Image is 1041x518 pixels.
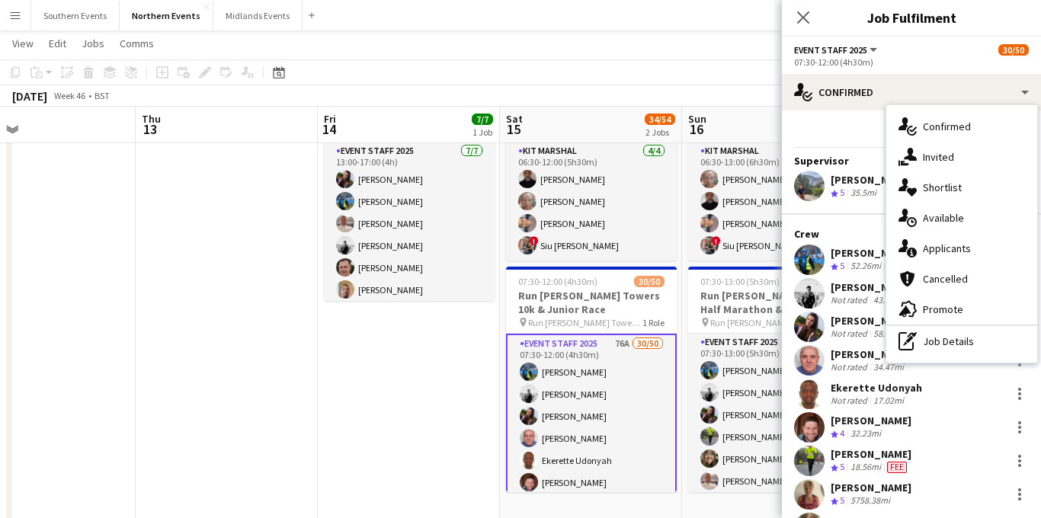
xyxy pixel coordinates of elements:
div: 5758.38mi [847,494,893,507]
span: 5 [840,461,844,472]
span: 5 [840,260,844,271]
div: Not rated [831,328,870,340]
span: Week 46 [50,90,88,101]
div: Job Details [886,326,1037,357]
button: Southern Events [31,1,120,30]
a: Comms [114,34,160,53]
div: 18.56mi [847,461,884,474]
h3: Run [PERSON_NAME] Towers Half Marathon & 5k [688,289,859,316]
a: Jobs [75,34,111,53]
span: ! [712,236,721,245]
span: 7/7 [472,114,493,125]
div: [PERSON_NAME] [831,246,911,260]
app-job-card: 13:00-17:00 (4h)7/7Run [PERSON_NAME][GEOGRAPHIC_DATA] SET UP Run [PERSON_NAME][GEOGRAPHIC_DATA] S... [324,75,495,301]
div: [DATE] [12,88,47,104]
div: Crew has different fees then in role [884,260,910,273]
button: Midlands Events [213,1,303,30]
div: [PERSON_NAME] [831,414,911,427]
span: 30/50 [998,44,1029,56]
span: 4 [840,427,844,439]
span: Fee [887,462,907,473]
button: Event Staff 2025 [794,44,879,56]
app-card-role: Kit Marshal4/406:30-12:00 (5h30m)[PERSON_NAME][PERSON_NAME][PERSON_NAME]!Siu [PERSON_NAME] [506,142,677,261]
span: Run [PERSON_NAME] Towers 10k & Junior Race [528,317,642,328]
div: [PERSON_NAME] [831,347,911,361]
div: Confirmed [782,74,1041,110]
div: Crew [782,227,1041,241]
app-job-card: 07:30-12:00 (4h30m)30/50Run [PERSON_NAME] Towers 10k & Junior Race Run [PERSON_NAME] Towers 10k &... [506,267,677,492]
a: Edit [43,34,72,53]
span: 14 [322,120,336,138]
span: 07:30-12:00 (4h30m) [518,276,597,287]
div: [PERSON_NAME] [831,481,911,494]
span: Available [923,211,964,225]
div: 52.26mi [847,260,884,273]
span: ! [530,236,539,245]
span: Applicants [923,241,971,255]
div: 35.5mi [847,187,879,200]
span: Confirmed [923,120,971,133]
span: Comms [120,37,154,50]
div: Crew has different fees then in role [884,461,910,474]
span: Sun [688,112,706,126]
h3: Run [PERSON_NAME] Towers 10k & Junior Race [506,289,677,316]
div: 58.42mi [870,328,907,340]
span: View [12,37,34,50]
span: 1 Role [642,317,665,328]
div: 17.02mi [870,395,907,406]
span: Run [PERSON_NAME] Towers Half Marathon & 5k [710,317,825,328]
app-job-card: 06:30-13:00 (6h30m)4/4RT Kit Assistant - Run [PERSON_NAME][GEOGRAPHIC_DATA] Half Marathon & 5k Ru... [688,75,859,261]
span: 16 [686,120,706,138]
app-job-card: 07:30-13:00 (5h30m)23/30Run [PERSON_NAME] Towers Half Marathon & 5k Run [PERSON_NAME] Towers Half... [688,267,859,492]
span: 30/50 [634,276,665,287]
div: 32.23mi [847,427,884,440]
app-card-role: Event Staff 20257/713:00-17:00 (4h)[PERSON_NAME][PERSON_NAME][PERSON_NAME][PERSON_NAME][PERSON_NA... [324,142,495,327]
span: 13 [139,120,161,138]
button: Northern Events [120,1,213,30]
span: Cancelled [923,272,968,286]
span: 5 [840,494,844,506]
div: 34.47mi [870,361,907,373]
div: Not rated [831,361,870,373]
span: Sat [506,112,523,126]
span: 34/54 [645,114,675,125]
div: 43.06mi [870,294,907,305]
span: 15 [504,120,523,138]
div: [PERSON_NAME] [831,314,933,328]
h3: Job Fulfilment [782,8,1041,27]
span: Jobs [82,37,104,50]
div: Ekerette Udonyah [831,381,922,395]
div: [PERSON_NAME] [831,280,911,294]
span: Invited [923,150,954,164]
div: 2 Jobs [645,126,674,138]
app-job-card: 06:30-12:00 (5h30m)4/4RT Kit Assistant - Run [PERSON_NAME][GEOGRAPHIC_DATA] 10k & Junior Race Run... [506,75,677,261]
span: Promote [923,302,963,316]
span: Shortlist [923,181,962,194]
span: Thu [142,112,161,126]
div: BST [94,90,110,101]
app-card-role: Kit Marshal4/406:30-13:00 (6h30m)[PERSON_NAME][PERSON_NAME][PERSON_NAME]!Siu [PERSON_NAME] [688,142,859,261]
span: 07:30-13:00 (5h30m) [700,276,780,287]
div: 07:30-12:00 (4h30m) [794,56,1029,68]
span: 5 [840,187,844,198]
div: Not rated [831,294,870,305]
div: 1 Job [472,126,492,138]
span: Fri [324,112,336,126]
div: Not rated [831,395,870,406]
div: [PERSON_NAME] [831,447,911,461]
span: Event Staff 2025 [794,44,867,56]
span: Edit [49,37,66,50]
div: Supervisor [782,154,1041,168]
a: View [6,34,40,53]
div: [PERSON_NAME] [831,173,911,187]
